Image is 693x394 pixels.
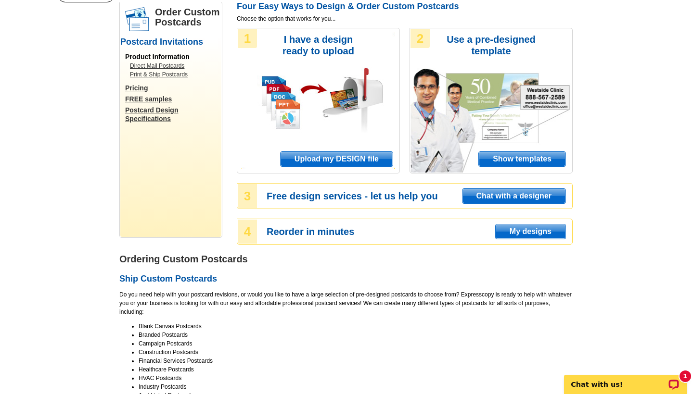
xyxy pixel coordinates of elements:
h3: Use a pre-designed template [442,34,540,57]
li: Industry Postcards [139,382,573,391]
img: postcards.png [125,7,149,31]
a: Postcard Design Specifications [125,106,221,123]
a: Print & Ship Postcards [130,70,217,79]
span: Upload my DESIGN file [281,152,393,166]
li: Blank Canvas Postcards [139,322,573,331]
h3: Reorder in minutes [267,227,572,236]
h2: Ship Custom Postcards [119,274,573,284]
h3: Free design services - let us help you [267,192,572,200]
h3: I have a design ready to upload [269,34,368,57]
span: Chat with a designer [462,189,565,203]
li: Financial Services Postcards [139,357,573,365]
a: Show templates [478,151,566,167]
div: 3 [238,184,257,208]
a: FREE samples [125,95,221,103]
h2: Postcard Invitations [120,37,221,48]
a: Direct Mail Postcards [130,62,217,70]
li: Construction Postcards [139,348,573,357]
h1: Order Custom Postcards [155,7,221,27]
li: Branded Postcards [139,331,573,339]
a: Pricing [125,84,221,92]
span: Show templates [479,152,565,166]
h2: Four Easy Ways to Design & Order Custom Postcards [237,1,573,12]
strong: Ordering Custom Postcards [119,254,248,264]
a: My designs [495,224,566,239]
li: HVAC Postcards [139,374,573,382]
li: Healthcare Postcards [139,365,573,374]
p: Do you need help with your postcard revisions, or would you like to have a large selection of pre... [119,290,573,316]
div: 1 [238,29,257,48]
div: 2 [411,29,430,48]
iframe: LiveChat chat widget [558,364,693,394]
span: My designs [496,224,565,239]
a: Upload my DESIGN file [280,151,393,167]
span: Choose the option that works for you... [237,14,573,23]
li: Campaign Postcards [139,339,573,348]
span: Product Information [125,53,190,61]
div: 4 [238,220,257,244]
a: Chat with a designer [462,188,566,204]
